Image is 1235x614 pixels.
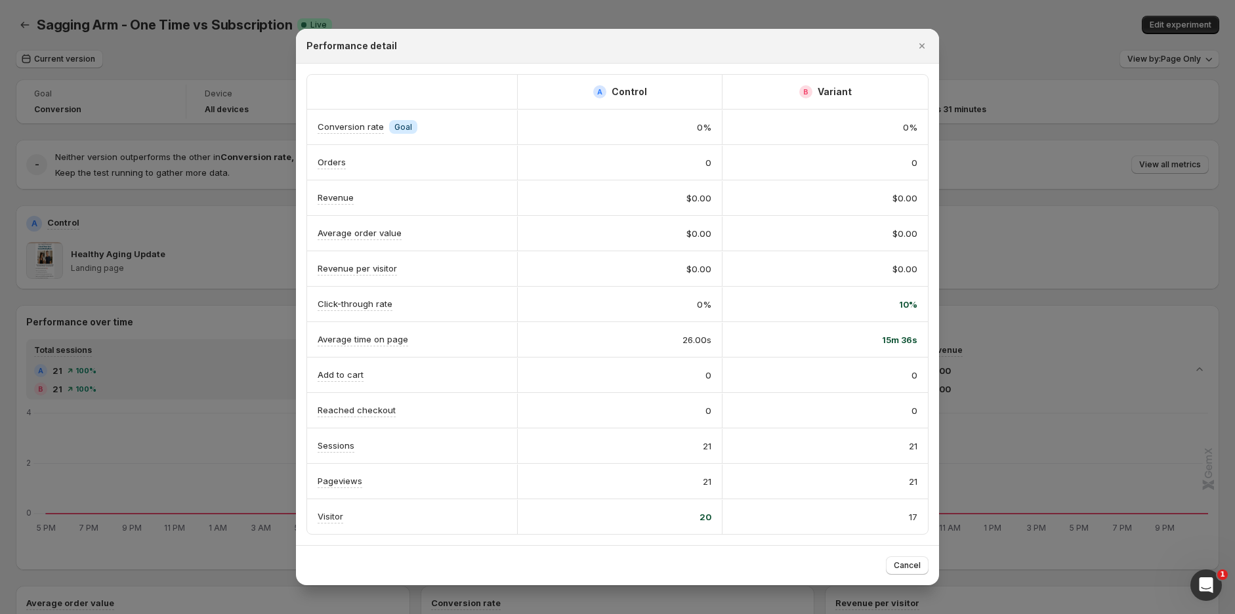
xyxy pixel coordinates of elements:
button: Close [913,37,931,55]
p: Add to cart [318,368,364,381]
p: Average order value [318,226,402,239]
span: 0 [705,369,711,382]
h2: Performance detail [306,39,397,52]
h2: Variant [818,85,852,98]
p: Revenue per visitor [318,262,397,275]
button: Cancel [886,556,929,575]
p: Revenue [318,191,354,204]
span: 10% [899,298,917,311]
span: $0.00 [892,192,917,205]
span: 15m 36s [882,333,917,346]
span: 21 [909,440,917,453]
span: 0 [911,369,917,382]
span: $0.00 [686,192,711,205]
span: $0.00 [686,227,711,240]
span: 0% [697,121,711,134]
p: Click-through rate [318,297,392,310]
span: 0 [705,156,711,169]
p: Conversion rate [318,120,384,133]
span: 0% [903,121,917,134]
p: Reached checkout [318,403,396,417]
span: 21 [909,475,917,488]
span: $0.00 [892,262,917,276]
span: 0 [911,404,917,417]
p: Average time on page [318,333,408,346]
span: 21 [703,440,711,453]
span: 21 [703,475,711,488]
span: 0 [911,156,917,169]
span: $0.00 [892,227,917,240]
span: Cancel [894,560,921,571]
p: Pageviews [318,474,362,487]
span: 0% [697,298,711,311]
h2: Control [612,85,647,98]
span: 26.00s [682,333,711,346]
h2: A [597,88,602,96]
span: Goal [394,122,412,133]
span: $0.00 [686,262,711,276]
span: 17 [909,510,917,523]
h2: B [803,88,808,96]
span: 0 [705,404,711,417]
p: Visitor [318,510,343,523]
p: Sessions [318,439,354,452]
span: 20 [700,510,711,523]
iframe: Intercom live chat [1190,569,1222,601]
span: 1 [1217,569,1228,580]
p: Orders [318,155,346,169]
